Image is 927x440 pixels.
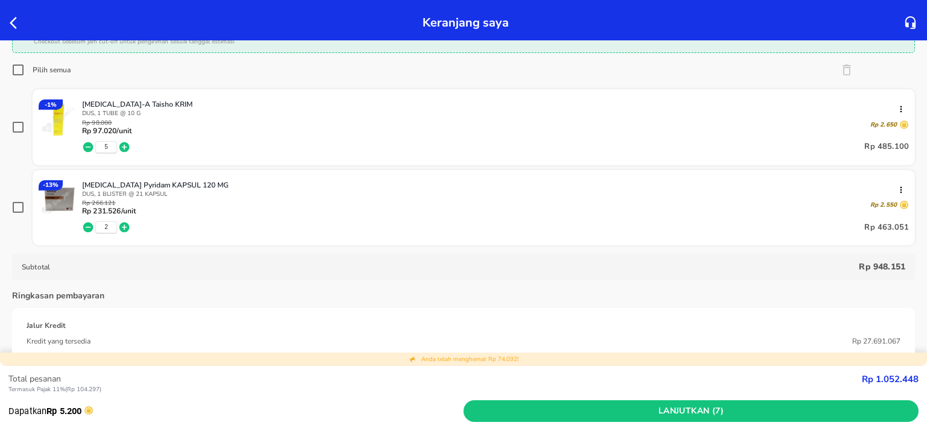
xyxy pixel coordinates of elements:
[82,200,136,207] p: Rp 266.121
[870,201,897,209] p: Rp 2.550
[39,99,63,110] div: - 1 %
[82,207,136,215] p: Rp 231.526 /unit
[104,223,108,231] button: 2
[862,373,919,385] strong: Rp 1.052.448
[82,127,132,135] p: Rp 97.020 /unit
[22,262,859,272] p: Subtotal
[34,37,888,46] p: Checkout sebelum jam cut-off untuk pengiriman sesuai tanggal estimasi
[422,12,509,33] p: Keranjang saya
[46,406,81,416] strong: Rp 5.200
[864,220,909,234] p: Rp 463.051
[39,99,78,139] img: KENACORT-A Taisho KRIM
[27,336,91,347] p: Kredit yang tersedia
[39,180,63,190] div: - 13 %
[8,372,862,385] p: Total pesanan
[859,261,905,272] p: Rp 948.151
[104,143,108,151] button: 5
[409,356,416,363] img: total discount
[27,320,66,331] p: Jalur Kredit
[8,385,862,394] p: Termasuk Pajak 11% ( Rp 104.297 )
[82,180,899,190] p: [MEDICAL_DATA] Pyridam KAPSUL 120 MG
[870,121,897,129] p: Rp 2.650
[12,289,104,302] p: Ringkasan pembayaran
[468,404,914,419] span: Lanjutkan (7)
[82,99,899,109] p: [MEDICAL_DATA]-A Taisho KRIM
[852,336,900,347] p: Rp 27.691.067
[463,400,919,423] button: Lanjutkan (7)
[82,190,909,198] p: DUS, 1 BLISTER @ 21 KAPSUL
[33,65,71,75] div: Pilih semua
[39,180,78,220] img: XENICAL Pyridam KAPSUL 120 MG
[8,404,463,418] p: Dapatkan
[82,120,132,127] p: Rp 98.000
[82,109,909,118] p: DUS, 1 TUBE @ 10 G
[864,140,909,154] p: Rp 485.100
